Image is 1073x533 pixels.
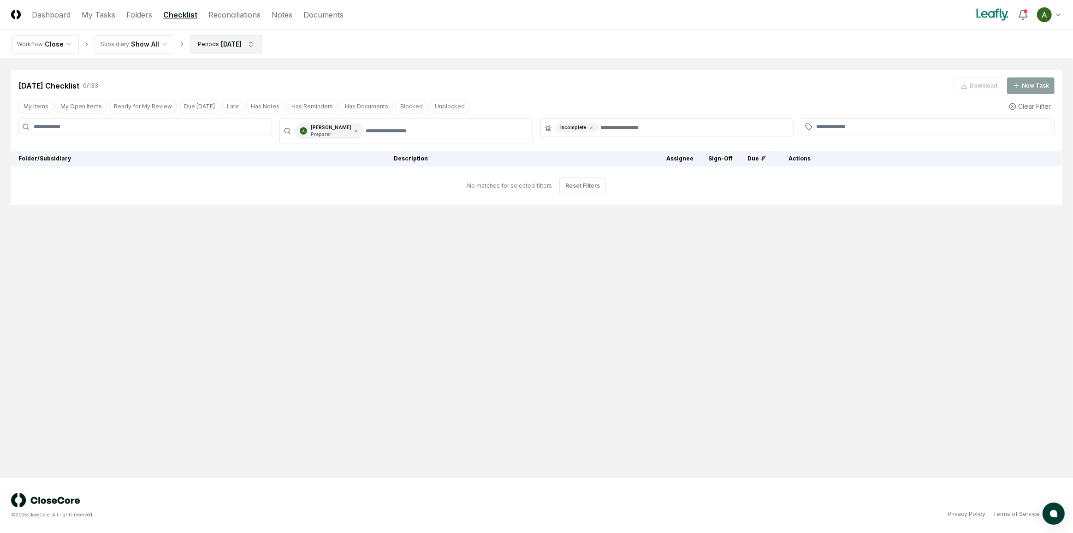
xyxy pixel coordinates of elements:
[101,40,129,48] div: Subsidiary
[198,40,219,48] div: Periods
[303,9,344,20] a: Documents
[1037,7,1052,22] img: ACg8ocKKg2129bkBZaX4SAoUQtxLaQ4j-f2PQjMuak4pDCyzCI-IvA=s96-c
[163,9,197,20] a: Checklist
[556,123,599,132] div: Incomplete
[83,82,98,90] div: 0 / 133
[395,100,428,113] button: Blocked
[781,154,1055,163] div: Actions
[430,100,470,113] button: Unblocked
[701,151,740,166] th: Sign-Off
[82,9,115,20] a: My Tasks
[11,10,21,19] img: Logo
[747,154,766,163] div: Due
[340,100,393,113] button: Has Documents
[286,100,338,113] button: Has Reminders
[222,100,244,113] button: Late
[272,9,292,20] a: Notes
[659,151,701,166] th: Assignee
[386,151,659,166] th: Description
[126,9,152,20] a: Folders
[948,510,985,518] a: Privacy Policy
[974,7,1010,22] img: Leafly logo
[11,511,537,518] div: © 2025 CloseCore. All rights reserved.
[11,493,80,508] img: logo
[1005,98,1055,115] button: Clear Filter
[221,39,242,49] div: [DATE]
[18,80,79,91] div: [DATE] Checklist
[190,35,262,53] button: Periods[DATE]
[1043,503,1065,525] button: atlas-launcher
[467,182,552,190] div: No matches for selected filters
[993,510,1040,518] a: Terms of Service
[559,178,606,194] button: Reset Filters
[246,100,285,113] button: Has Notes
[11,35,262,53] nav: breadcrumb
[17,40,43,48] div: Workflow
[208,9,261,20] a: Reconciliations
[55,100,107,113] button: My Open Items
[300,127,307,135] img: ACg8ocKKg2129bkBZaX4SAoUQtxLaQ4j-f2PQjMuak4pDCyzCI-IvA=s96-c
[311,124,351,138] div: [PERSON_NAME]
[179,100,220,113] button: Due Today
[109,100,177,113] button: Ready for My Review
[18,100,53,113] button: My Items
[311,131,351,138] p: Preparer
[11,151,386,166] th: Folder/Subsidiary
[32,9,71,20] a: Dashboard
